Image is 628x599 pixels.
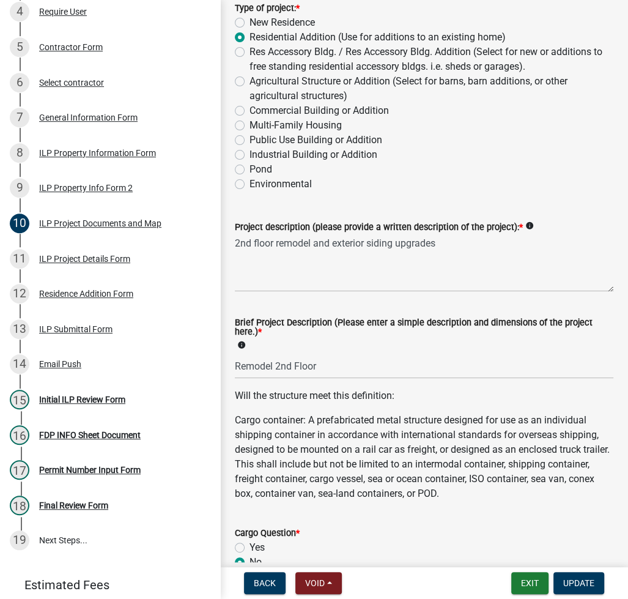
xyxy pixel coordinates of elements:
[10,178,29,198] div: 9
[235,413,613,501] p: Cargo container: A prefabricated metal structure designed for use as an individual shipping conta...
[511,572,549,594] button: Exit
[39,466,141,474] div: Permit Number Input Form
[305,578,325,588] span: Void
[39,431,141,439] div: FDP INFO Sheet Document
[39,7,87,16] div: Require User
[10,2,29,21] div: 4
[249,177,312,192] label: Environmental
[249,133,382,147] label: Public Use Building or Addition
[10,354,29,374] div: 14
[10,390,29,409] div: 15
[10,530,29,550] div: 19
[249,15,315,30] label: New Residence
[249,118,342,133] label: Multi-Family Housing
[237,341,246,349] i: info
[39,184,133,192] div: ILP Property Info Form 2
[10,284,29,303] div: 12
[254,578,276,588] span: Back
[10,573,201,597] a: Estimated Fees
[249,103,389,118] label: Commercial Building or Addition
[39,113,138,122] div: General Information Form
[553,572,604,594] button: Update
[10,214,29,233] div: 10
[10,249,29,269] div: 11
[39,325,113,333] div: ILP Submittal Form
[249,162,272,177] label: Pond
[10,108,29,127] div: 7
[10,319,29,339] div: 13
[235,529,300,538] label: Cargo Question
[563,578,594,588] span: Update
[249,30,506,45] label: Residential Addition (Use for additions to an existing home)
[295,572,342,594] button: Void
[249,540,265,555] label: Yes
[39,395,125,404] div: Initial ILP Review Form
[39,149,156,157] div: ILP Property Information Form
[39,78,104,87] div: Select contractor
[39,219,161,228] div: ILP Project Documents and Map
[39,289,133,298] div: Residence Addition Form
[525,221,534,230] i: info
[10,73,29,92] div: 6
[235,319,613,337] label: Brief Project Description (Please enter a simple description and dimensions of the project here.)
[10,425,29,445] div: 16
[39,501,108,510] div: Final Review Form
[10,37,29,57] div: 5
[235,389,613,403] p: Will the structure meet this definition:
[249,147,377,162] label: Industrial Building or Addition
[244,572,286,594] button: Back
[39,360,81,368] div: Email Push
[249,45,613,74] label: Res Accessory Bldg. / Res Accessory Bldg. Addition (Select for new or additions to free standing ...
[10,496,29,515] div: 18
[10,143,29,163] div: 8
[249,74,613,103] label: Agricultural Structure or Addition (Select for barns, barn additions, or other agricultural struc...
[10,460,29,480] div: 17
[249,555,262,570] label: No
[235,4,300,13] label: Type of project:
[39,43,103,51] div: Contractor Form
[235,223,523,232] label: Project description (please provide a written description of the project):
[39,255,130,263] div: ILP Project Details Form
